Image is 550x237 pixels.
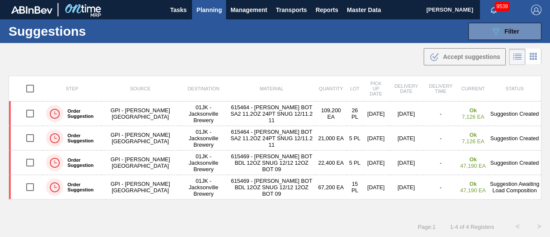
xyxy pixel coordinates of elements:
strong: Ok [469,181,477,187]
label: Order Suggestion [63,157,98,168]
td: Suggestion Created [488,151,541,175]
td: 26 PL [347,102,363,126]
div: Card Vision [526,49,541,65]
td: Suggestion Created [488,102,541,126]
span: 9539 [495,2,510,11]
span: 7,126 EA [462,138,485,145]
td: - [424,102,458,126]
span: Delivery Time [429,83,452,94]
h1: Suggestions [9,26,161,36]
span: Page : 1 [418,224,435,230]
span: Delivery Date [394,83,418,94]
span: Status [505,86,523,91]
td: 67,200 EA [315,175,347,200]
button: Notifications [480,4,507,16]
td: GPI - [PERSON_NAME][GEOGRAPHIC_DATA] [101,175,179,200]
td: 01JK - Jacksonville Brewery [179,102,228,126]
button: Filter [468,23,541,40]
div: List Vision [509,49,526,65]
td: 5 PL [347,151,363,175]
span: Quantity [319,86,343,91]
td: 01JK - Jacksonville Brewery [179,175,228,200]
td: 22,400 EA [315,151,347,175]
a: Order SuggestionGPI - [PERSON_NAME][GEOGRAPHIC_DATA]01JK - Jacksonville Brewery615464 - [PERSON_N... [9,126,541,151]
td: 5 PL [347,126,363,151]
a: Order SuggestionGPI - [PERSON_NAME][GEOGRAPHIC_DATA]01JK - Jacksonville Brewery615464 - [PERSON_N... [9,102,541,126]
td: 21,000 EA [315,126,347,151]
td: - [424,175,458,200]
td: [DATE] [389,151,424,175]
span: Destination [187,86,219,91]
span: 47,190 EA [460,187,486,194]
label: Order Suggestion [63,182,98,192]
button: Accept suggestions [424,48,506,65]
td: Suggestion Created [488,126,541,151]
td: 615464 - [PERSON_NAME] BOT SA2 11.2OZ 24PT SNUG 12/11.2 11 [228,126,315,151]
td: [DATE] [389,175,424,200]
img: Logout [531,5,541,15]
span: 7,126 EA [462,114,485,120]
strong: Ok [469,107,477,114]
td: 615464 - [PERSON_NAME] BOT SA2 11.2OZ 24PT SNUG 12/11.2 11 [228,102,315,126]
span: Step [66,86,78,91]
span: Tasks [169,5,188,15]
span: Management [230,5,267,15]
td: GPI - [PERSON_NAME][GEOGRAPHIC_DATA] [101,151,179,175]
span: Accept suggestions [443,53,500,60]
td: [DATE] [363,102,389,126]
td: 109,200 EA [315,102,347,126]
td: 01JK - Jacksonville Brewery [179,151,228,175]
label: Order Suggestion [63,133,98,143]
span: 1 - 4 of 4 Registers [449,224,494,230]
span: Pick up Date [370,81,382,96]
strong: Ok [469,156,477,163]
td: 615469 - [PERSON_NAME] BOT BDL 12OZ SNUG 12/12 12OZ BOT 09 [228,175,315,200]
span: Transports [276,5,307,15]
span: Master Data [347,5,381,15]
img: TNhmsLtSVTkK8tSr43FrP2fwEKptu5GPRR3wAAAABJRU5ErkJggg== [11,6,52,14]
span: Planning [196,5,222,15]
td: Suggestion Awaiting Load Composition [488,175,541,200]
a: Order SuggestionGPI - [PERSON_NAME][GEOGRAPHIC_DATA]01JK - Jacksonville Brewery615469 - [PERSON_N... [9,151,541,175]
td: [DATE] [363,175,389,200]
span: Filter [504,28,519,35]
td: GPI - [PERSON_NAME][GEOGRAPHIC_DATA] [101,126,179,151]
span: Material [260,86,284,91]
span: Lot [350,86,360,91]
span: Source [130,86,151,91]
td: [DATE] [389,102,424,126]
td: - [424,151,458,175]
a: Order SuggestionGPI - [PERSON_NAME][GEOGRAPHIC_DATA]01JK - Jacksonville Brewery615469 - [PERSON_N... [9,175,541,200]
td: GPI - [PERSON_NAME][GEOGRAPHIC_DATA] [101,102,179,126]
span: Reports [315,5,338,15]
td: 01JK - Jacksonville Brewery [179,126,228,151]
span: Current [461,86,485,91]
span: 47,190 EA [460,163,486,169]
strong: Ok [469,132,477,138]
td: 615469 - [PERSON_NAME] BOT BDL 12OZ SNUG 12/12 12OZ BOT 09 [228,151,315,175]
label: Order Suggestion [63,108,98,119]
td: [DATE] [363,126,389,151]
td: - [424,126,458,151]
td: [DATE] [363,151,389,175]
td: 15 PL [347,175,363,200]
td: [DATE] [389,126,424,151]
